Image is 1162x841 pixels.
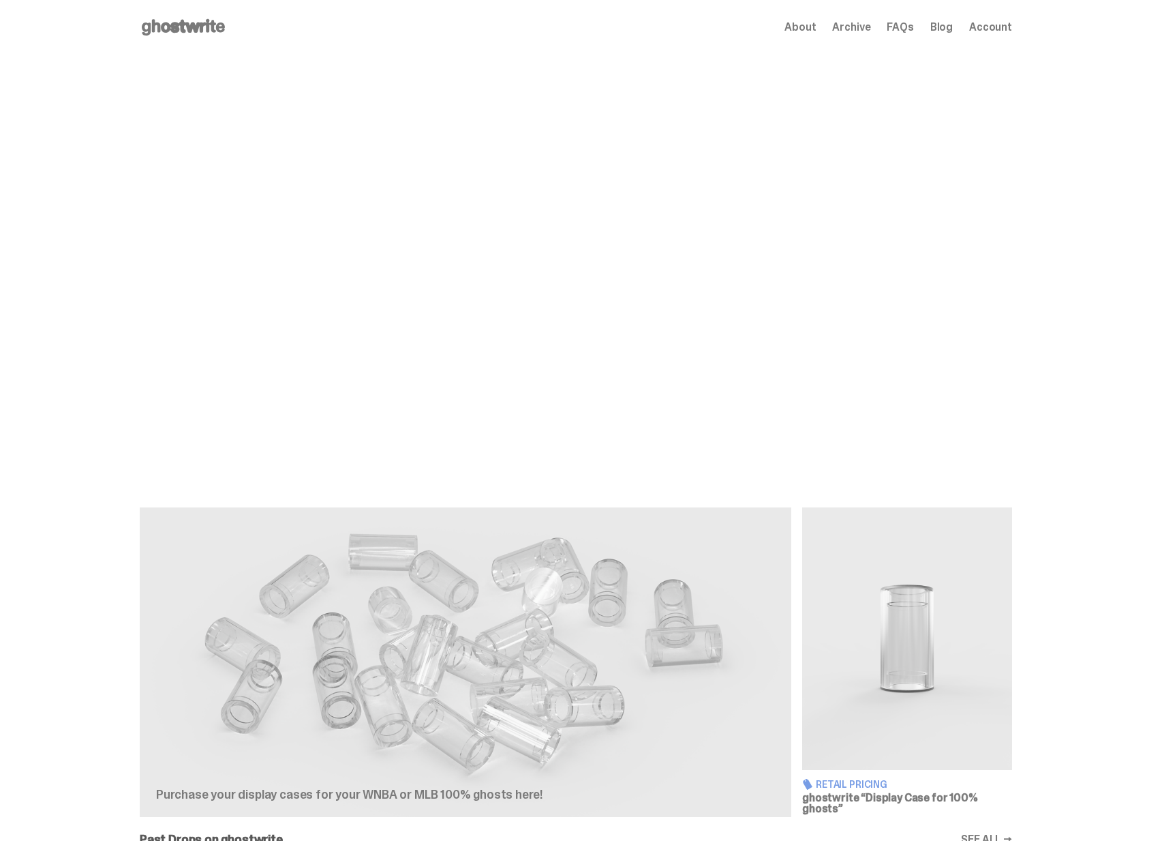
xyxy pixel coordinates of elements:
[156,788,592,801] p: Purchase your display cases for your WNBA or MLB 100% ghosts here!
[887,22,913,33] a: FAQs
[816,780,887,789] span: Retail Pricing
[784,22,816,33] a: About
[969,22,1012,33] a: Account
[802,507,1012,770] img: Display Case for 100% ghosts
[802,507,1012,817] a: Display Case for 100% ghosts Retail Pricing
[930,22,953,33] a: Blog
[802,793,1012,814] h3: ghostwrite “Display Case for 100% ghosts”
[832,22,870,33] a: Archive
